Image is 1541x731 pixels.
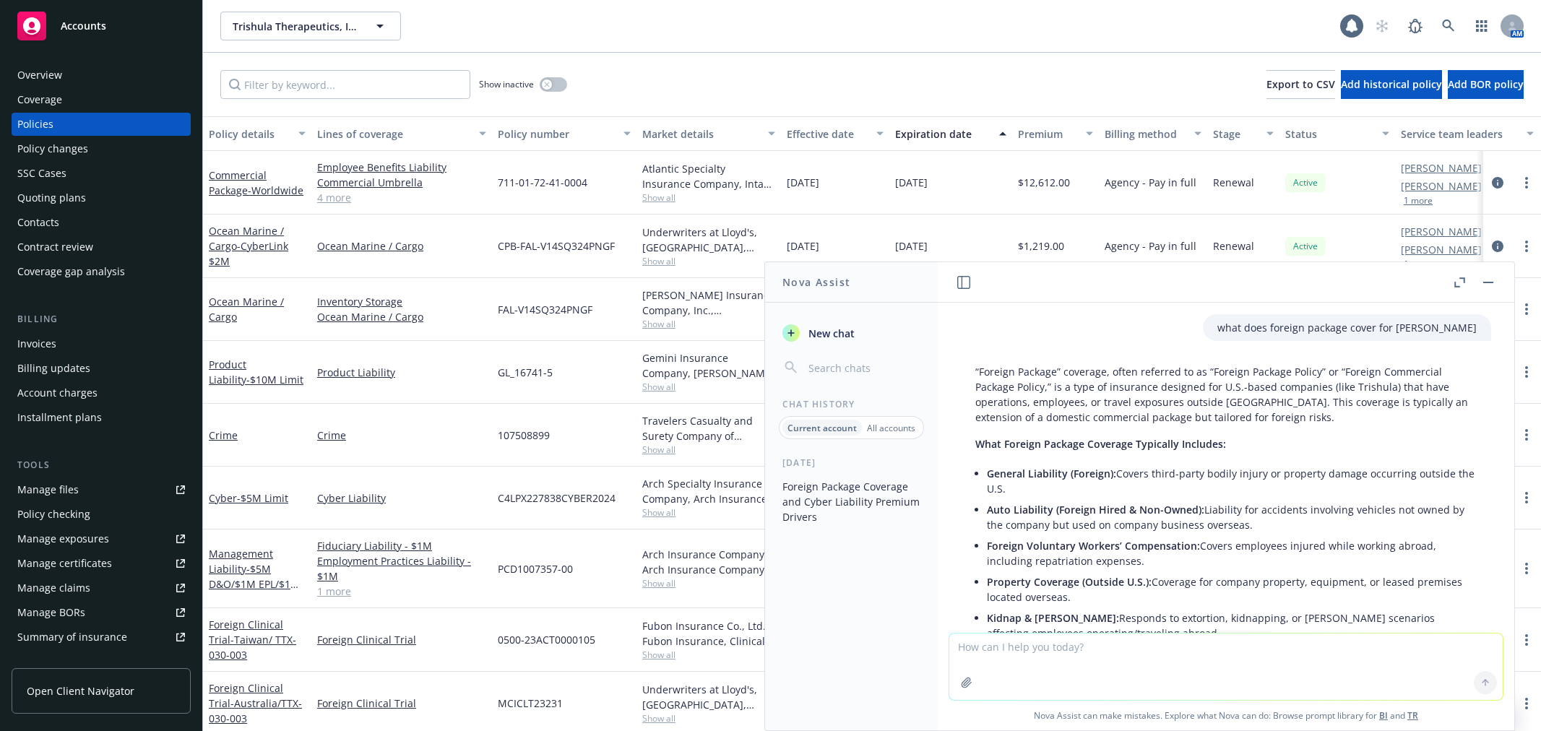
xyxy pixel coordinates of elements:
a: more [1518,426,1535,444]
a: 1 more [317,584,486,599]
a: more [1518,560,1535,577]
span: Renewal [1213,238,1254,254]
a: more [1518,363,1535,381]
a: Search [1434,12,1463,40]
button: Policy details [203,116,311,151]
div: Underwriters at Lloyd's, [GEOGRAPHIC_DATA], [PERSON_NAME] of [GEOGRAPHIC_DATA], Clinical Trials I... [642,682,775,712]
a: more [1518,300,1535,318]
a: Employee Benefits Liability [317,160,486,175]
span: - $5M Limit [237,491,288,505]
div: Contract review [17,235,93,259]
span: Show all [642,318,775,330]
span: C4LPX227838CYBER2024 [498,490,616,506]
span: Agency - Pay in full [1105,175,1196,190]
a: Billing updates [12,357,191,380]
button: Billing method [1099,116,1207,151]
span: Add BOR policy [1448,77,1524,91]
span: Show all [642,255,775,267]
span: Trishula Therapeutics, Inc. [233,19,358,34]
li: Covers employees injured while working abroad, including repatriation expenses. [987,535,1477,571]
span: GL_16741-5 [498,365,553,380]
span: $12,612.00 [1018,175,1070,190]
button: 1 more [1404,196,1433,205]
div: Effective date [787,126,868,142]
a: Cyber Liability [317,490,486,506]
div: Lines of coverage [317,126,470,142]
div: Policy checking [17,503,90,526]
span: - $10M Limit [246,373,303,386]
button: Foreign Package Coverage and Cyber Liability Premium Drivers [777,475,926,529]
div: Chat History [765,398,938,410]
span: [DATE] [787,238,819,254]
button: Market details [636,116,781,151]
a: Policies [12,113,191,136]
a: Ocean Marine / Cargo [209,295,284,324]
a: SSC Cases [12,162,191,185]
a: more [1518,631,1535,649]
div: Atlantic Specialty Insurance Company, Intact Insurance [642,161,775,191]
button: Effective date [781,116,889,151]
span: - Taiwan/ TTX-030-003 [209,633,296,662]
a: Coverage gap analysis [12,260,191,283]
button: Policy number [492,116,636,151]
a: Accounts [12,6,191,46]
a: Foreign Clinical Trial [317,696,486,711]
div: Arch Insurance Company, Arch Insurance Company [642,547,775,577]
span: Active [1291,176,1320,189]
a: Manage files [12,478,191,501]
li: Covers third-party bodily injury or property damage occurring outside the U.S. [987,463,1477,499]
a: circleInformation [1489,238,1506,255]
span: Show all [642,381,775,393]
span: [DATE] [895,238,928,254]
a: Report a Bug [1401,12,1430,40]
div: Coverage [17,88,62,111]
a: Manage claims [12,576,191,600]
a: Installment plans [12,406,191,429]
button: Trishula Therapeutics, Inc. [220,12,401,40]
a: Summary of insurance [12,626,191,649]
button: 1 more [1404,260,1433,269]
a: Crime [209,428,238,442]
a: Ocean Marine / Cargo [317,309,486,324]
span: What Foreign Package Coverage Typically Includes: [975,437,1226,451]
div: Status [1285,126,1373,142]
div: Policies [17,113,53,136]
div: Manage BORs [17,601,85,624]
div: Policy changes [17,137,88,160]
button: Lines of coverage [311,116,492,151]
a: [PERSON_NAME] [1401,224,1482,239]
a: Product Liability [317,365,486,380]
a: Coverage [12,88,191,111]
span: Show inactive [479,78,534,90]
a: more [1518,238,1535,255]
span: Export to CSV [1266,77,1335,91]
div: [DATE] [765,457,938,469]
a: Product Liability [209,358,303,386]
span: New chat [806,326,855,341]
p: “Foreign Package” coverage, often referred to as “Foreign Package Policy” or “Foreign Commercial ... [975,364,1477,425]
button: Service team leaders [1395,116,1540,151]
a: Overview [12,64,191,87]
span: Foreign Voluntary Workers’ Compensation: [987,539,1200,553]
div: Market details [642,126,759,142]
button: Premium [1012,116,1099,151]
div: Summary of insurance [17,626,127,649]
a: Foreign Clinical Trial [209,681,302,725]
a: Manage certificates [12,552,191,575]
button: Export to CSV [1266,70,1335,99]
span: Show all [642,577,775,589]
a: Inventory Storage [317,294,486,309]
div: Manage claims [17,576,90,600]
div: Tools [12,458,191,472]
span: Nova Assist can make mistakes. Explore what Nova can do: Browse prompt library for and [944,701,1508,730]
button: Status [1279,116,1395,151]
div: Coverage gap analysis [17,260,125,283]
a: Manage exposures [12,527,191,550]
li: Coverage for company property, equipment, or leased premises located overseas. [987,571,1477,607]
a: more [1518,174,1535,191]
input: Filter by keyword... [220,70,470,99]
span: - Australia/TTX-030-003 [209,696,302,725]
a: Commercial Umbrella [317,175,486,190]
div: Stage [1213,126,1258,142]
span: Show all [642,649,775,661]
